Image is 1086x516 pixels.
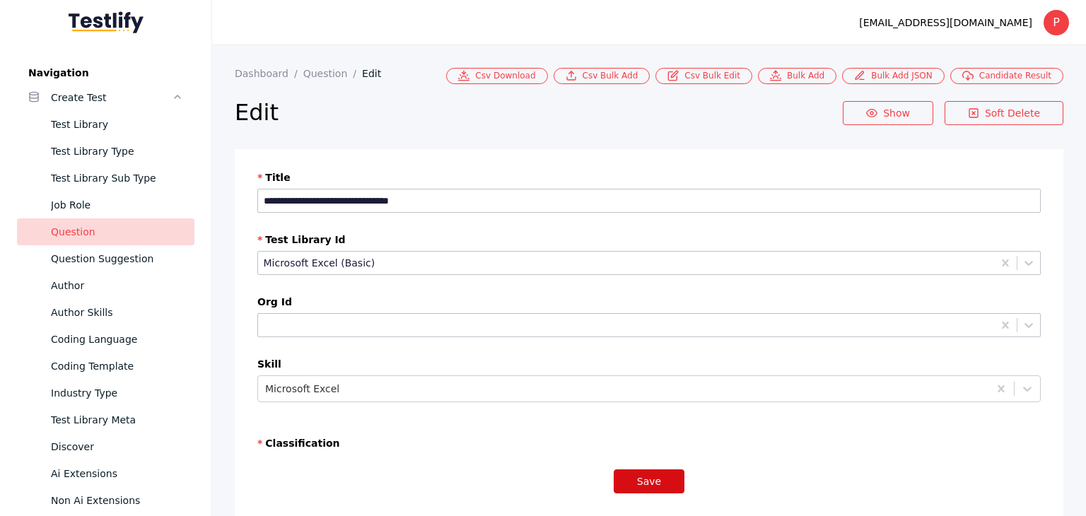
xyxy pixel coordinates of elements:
a: Bulk Add [758,68,836,84]
a: Ai Extensions [17,460,194,487]
div: Coding Language [51,331,183,348]
a: Test Library Sub Type [17,165,194,192]
div: Test Library [51,116,183,133]
label: Classification [257,438,1041,449]
a: Bulk Add JSON [842,68,945,84]
a: Test Library [17,111,194,138]
a: Soft Delete [945,101,1063,125]
a: Coding Template [17,353,194,380]
img: Testlify - Backoffice [69,11,144,33]
a: Edit [362,68,392,79]
div: Non Ai Extensions [51,492,183,509]
div: Job Role [51,197,183,213]
div: Create Test [51,89,172,106]
a: Test Library Meta [17,406,194,433]
a: Csv Download [446,68,547,84]
div: Question Suggestion [51,250,183,267]
a: Dashboard [235,68,303,79]
div: Industry Type [51,385,183,401]
label: Test Library Id [257,234,1041,245]
div: [EMAIL_ADDRESS][DOMAIN_NAME] [859,14,1032,31]
a: Csv Bulk Edit [655,68,752,84]
div: Ai Extensions [51,465,183,482]
a: Question [303,68,362,79]
a: Show [843,101,933,125]
a: Discover [17,433,194,460]
div: Test Library Meta [51,411,183,428]
a: Test Library Type [17,138,194,165]
a: Candidate Result [950,68,1063,84]
a: Question [17,218,194,245]
button: Save [614,469,684,493]
div: Author Skills [51,304,183,321]
a: Job Role [17,192,194,218]
a: Author [17,272,194,299]
div: P [1044,10,1069,35]
div: Test Library Type [51,143,183,160]
a: Industry Type [17,380,194,406]
div: Author [51,277,183,294]
div: Question [51,223,183,240]
div: Discover [51,438,183,455]
label: Navigation [17,67,194,78]
div: Test Library Sub Type [51,170,183,187]
a: Author Skills [17,299,194,326]
div: Coding Template [51,358,183,375]
label: Title [257,172,1041,183]
a: Coding Language [17,326,194,353]
h2: Edit [235,98,843,127]
a: Non Ai Extensions [17,487,194,514]
a: Csv Bulk Add [554,68,650,84]
label: Org Id [257,296,1041,307]
a: Question Suggestion [17,245,194,272]
label: Skill [257,358,1041,370]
